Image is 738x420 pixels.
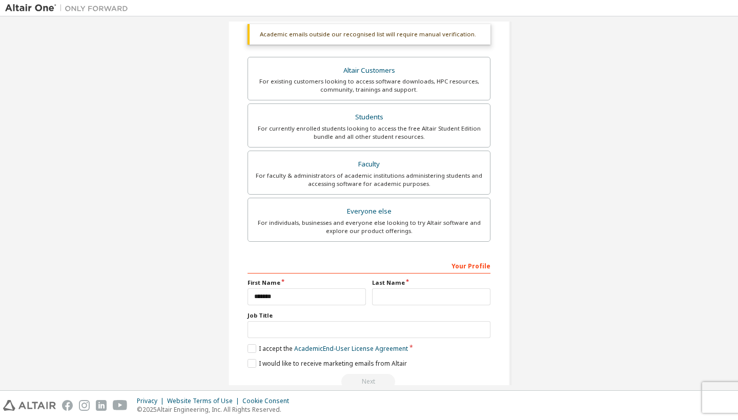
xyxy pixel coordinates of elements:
a: Academic End-User License Agreement [294,344,408,353]
div: Everyone else [254,204,484,219]
label: I would like to receive marketing emails from Altair [248,359,407,368]
div: Faculty [254,157,484,172]
div: For individuals, businesses and everyone else looking to try Altair software and explore our prod... [254,219,484,235]
div: Website Terms of Use [167,397,242,405]
label: I accept the [248,344,408,353]
div: For faculty & administrators of academic institutions administering students and accessing softwa... [254,172,484,188]
div: For currently enrolled students looking to access the free Altair Student Edition bundle and all ... [254,124,484,141]
img: Altair One [5,3,133,13]
div: Privacy [137,397,167,405]
div: For existing customers looking to access software downloads, HPC resources, community, trainings ... [254,77,484,94]
div: Cookie Consent [242,397,295,405]
div: Students [254,110,484,124]
p: © 2025 Altair Engineering, Inc. All Rights Reserved. [137,405,295,414]
img: instagram.svg [79,400,90,411]
div: Altair Customers [254,64,484,78]
img: youtube.svg [113,400,128,411]
img: linkedin.svg [96,400,107,411]
label: Job Title [248,311,490,320]
img: altair_logo.svg [3,400,56,411]
div: Your Profile [248,257,490,274]
div: Read and acccept EULA to continue [248,374,490,389]
label: First Name [248,279,366,287]
img: facebook.svg [62,400,73,411]
label: Last Name [372,279,490,287]
div: Academic emails outside our recognised list will require manual verification. [248,24,490,45]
